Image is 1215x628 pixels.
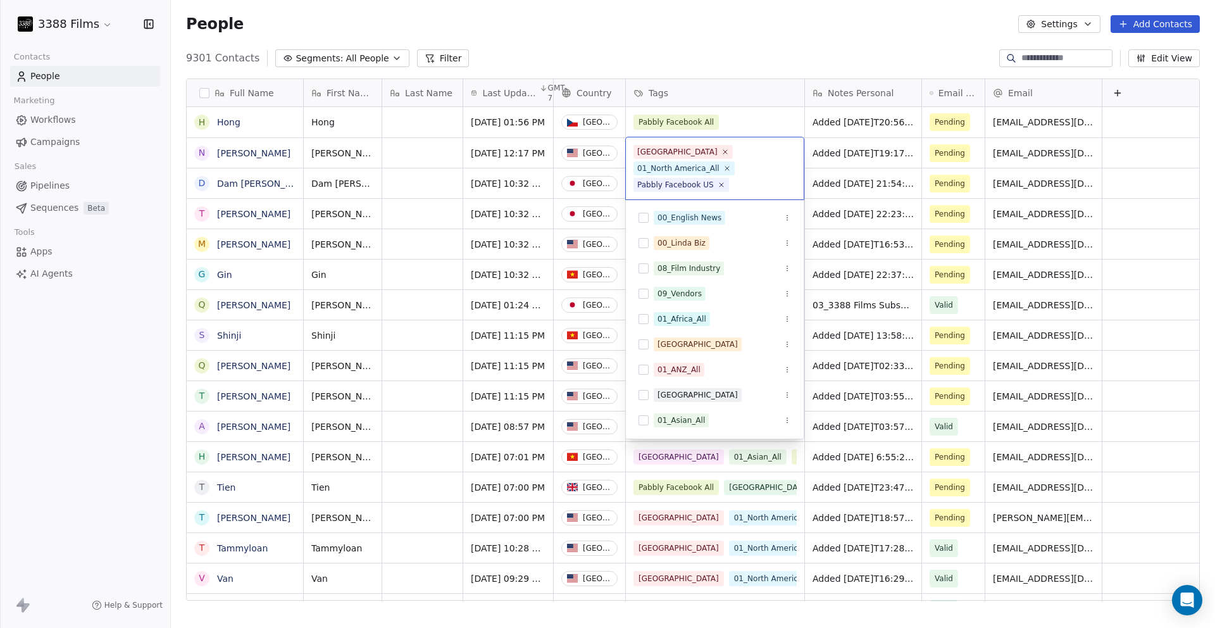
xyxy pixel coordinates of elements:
div: 01_North America_All [637,163,720,174]
div: [GEOGRAPHIC_DATA] [657,339,738,350]
div: Pabbly Facebook US [637,179,714,191]
div: 08_Film Industry [657,263,720,274]
div: [GEOGRAPHIC_DATA] [637,146,718,158]
div: [GEOGRAPHIC_DATA] [657,389,738,401]
div: 00_Linda Biz [657,237,706,249]
div: 01_Asian_All [657,415,705,426]
div: 09_Vendors [657,288,702,299]
div: 01_ANZ_All [657,364,701,375]
div: 00_English News [657,212,721,223]
div: 01_Africa_All [657,313,706,325]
